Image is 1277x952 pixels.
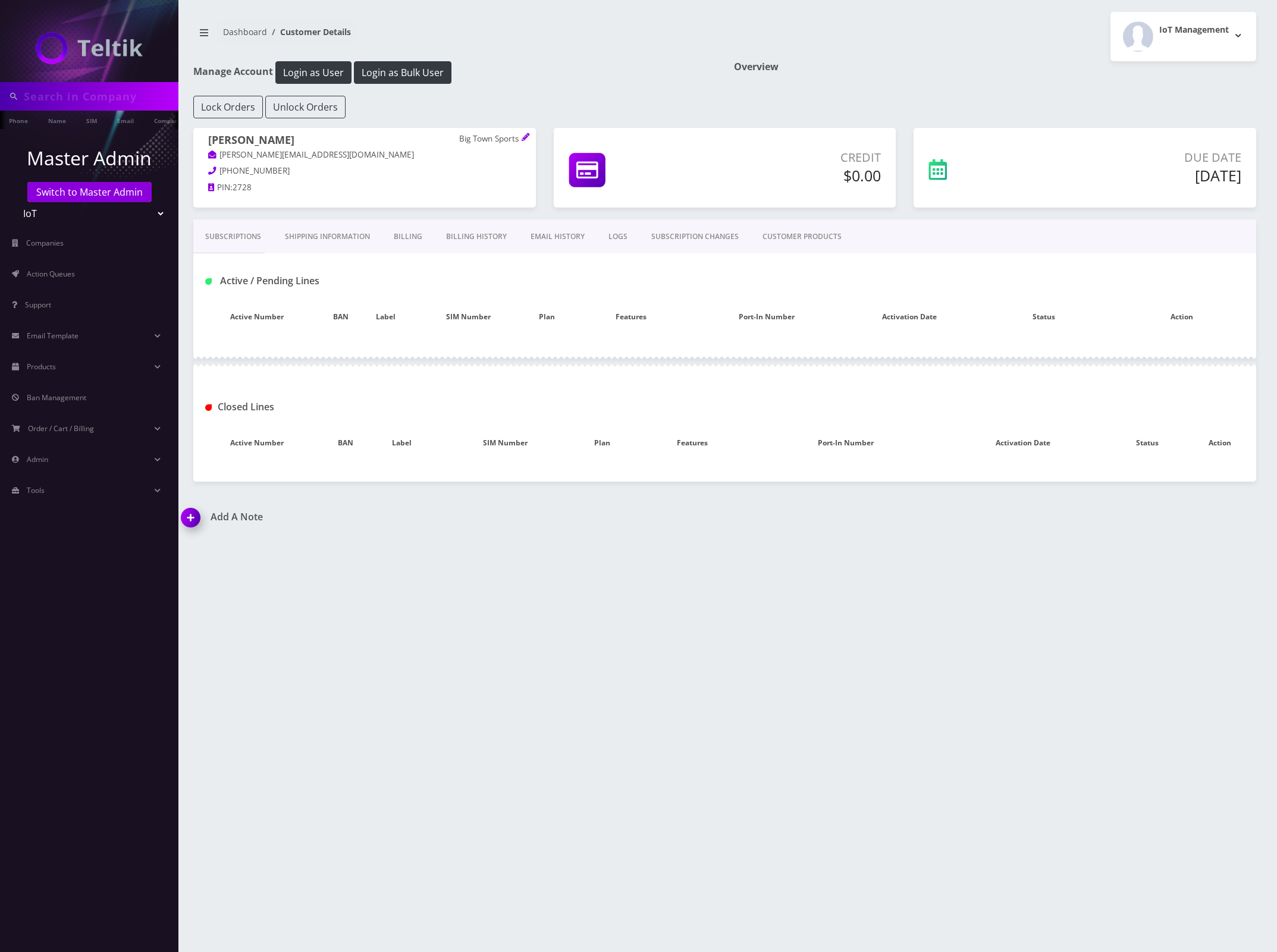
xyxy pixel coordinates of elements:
th: Active Number [193,426,321,460]
span: Email Template [27,331,79,341]
th: Activation Date [936,426,1111,460]
img: Active / Pending Lines [205,278,212,285]
th: Label [371,426,434,460]
th: Status [1111,426,1184,460]
a: Shipping Information [273,219,382,254]
span: Products [27,362,56,372]
h5: $0.00 [706,166,881,184]
th: BAN [321,300,360,334]
button: Login as User [275,61,352,84]
h1: [PERSON_NAME] [208,134,521,149]
h1: Active / Pending Lines [205,275,539,287]
a: CUSTOMER PRODUCTS [751,219,854,254]
th: Action [1107,300,1256,334]
a: Billing [382,219,434,254]
img: Closed Lines [205,404,212,411]
button: Login as Bulk User [354,61,451,84]
a: [PERSON_NAME][EMAIL_ADDRESS][DOMAIN_NAME] [208,149,414,161]
th: Status [980,300,1107,334]
a: Login as Bulk User [354,65,451,78]
span: Ban Management [27,392,86,403]
h1: Overview [734,61,1257,73]
span: [PHONE_NUMBER] [219,165,290,176]
a: Login as User [273,65,354,78]
th: Features [567,300,695,334]
nav: breadcrumb [193,20,716,54]
a: EMAIL HISTORY [519,219,597,254]
th: Action [1184,426,1256,460]
button: Unlock Orders [265,96,346,118]
a: Add A Note [181,511,716,523]
th: BAN [321,426,370,460]
span: Admin [27,454,48,464]
a: Phone [3,111,34,129]
th: Port-In Number [756,426,936,460]
li: Customer Details [267,26,351,38]
button: Lock Orders [193,96,263,118]
a: Dashboard [223,26,267,37]
a: Subscriptions [193,219,273,254]
span: Tools [27,485,45,495]
input: Search in Company [24,85,175,108]
h2: IoT Management [1159,25,1229,35]
span: Support [25,300,51,310]
h1: Manage Account [193,61,716,84]
a: Company [148,111,188,129]
img: IoT [36,32,143,64]
h5: [DATE] [1039,166,1241,184]
th: Plan [526,300,567,334]
th: Port-In Number [695,300,839,334]
a: SUBSCRIPTION CHANGES [639,219,751,254]
span: Companies [26,238,64,248]
a: LOGS [597,219,639,254]
th: SIM Number [434,426,577,460]
th: Plan [577,426,629,460]
h1: Closed Lines [205,401,539,413]
a: Email [111,111,140,129]
a: Billing History [434,219,519,254]
a: SIM [80,111,103,129]
th: Features [628,426,755,460]
th: Label [360,300,411,334]
span: Order / Cart / Billing [28,423,94,433]
p: Due Date [1039,149,1241,166]
th: SIM Number [411,300,526,334]
th: Activation Date [839,300,980,334]
button: IoT Management [1110,12,1256,61]
a: Switch to Master Admin [27,182,152,202]
span: Action Queues [27,269,75,279]
p: Credit [706,149,881,166]
span: 2728 [233,182,252,193]
p: Big Town Sports [459,134,521,144]
a: PIN: [208,182,233,194]
th: Active Number [193,300,321,334]
a: Name [42,111,72,129]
